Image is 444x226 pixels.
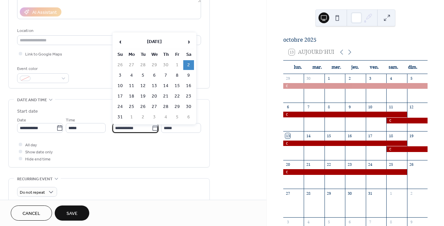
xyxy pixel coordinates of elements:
[25,149,53,156] span: Show date only
[184,35,194,48] span: ›
[126,50,137,60] th: Mo
[327,191,332,196] div: 29
[388,219,393,224] div: 8
[17,108,38,115] div: Start date
[368,191,373,196] div: 31
[183,50,194,60] th: Sa
[160,91,171,101] td: 21
[138,60,148,70] td: 28
[409,105,414,110] div: 12
[388,133,393,138] div: 18
[126,81,137,91] td: 11
[283,141,407,146] div: c
[327,162,332,167] div: 22
[138,91,148,101] td: 19
[183,71,194,80] td: 9
[283,83,428,89] div: c
[327,105,332,110] div: 8
[149,81,160,91] td: 13
[403,61,422,74] div: dim.
[17,27,200,34] div: Location
[365,61,384,74] div: ven.
[289,61,308,74] div: lun.
[115,71,126,80] td: 3
[126,35,183,49] th: [DATE]
[327,219,332,224] div: 5
[149,50,160,60] th: We
[183,81,194,91] td: 16
[368,76,373,81] div: 3
[172,71,183,80] td: 8
[327,133,332,138] div: 15
[327,76,332,81] div: 1
[347,105,352,110] div: 9
[149,102,160,112] td: 27
[306,162,311,167] div: 21
[126,91,137,101] td: 18
[25,51,62,58] span: Link to Google Maps
[283,36,428,44] div: octobre 2025
[386,118,428,123] div: c
[17,65,67,72] div: Event color
[283,169,407,175] div: c
[306,133,311,138] div: 14
[183,102,194,112] td: 30
[172,81,183,91] td: 15
[149,112,160,122] td: 3
[347,162,352,167] div: 23
[126,60,137,70] td: 27
[285,219,290,224] div: 3
[283,112,407,117] div: c
[160,71,171,80] td: 7
[115,60,126,70] td: 26
[327,61,346,74] div: mer.
[115,50,126,60] th: Su
[368,133,373,138] div: 17
[149,71,160,80] td: 6
[346,61,365,74] div: jeu.
[388,105,393,110] div: 11
[66,210,78,217] span: Save
[285,133,290,138] div: 13
[160,102,171,112] td: 28
[347,133,352,138] div: 16
[308,61,327,74] div: mar.
[183,60,194,70] td: 2
[306,76,311,81] div: 30
[17,97,47,104] span: Date and time
[368,105,373,110] div: 10
[20,189,45,196] span: Do not repeat
[409,76,414,81] div: 5
[172,60,183,70] td: 1
[347,76,352,81] div: 2
[149,91,160,101] td: 20
[115,112,126,122] td: 31
[66,117,75,124] span: Time
[306,191,311,196] div: 28
[115,91,126,101] td: 17
[115,102,126,112] td: 24
[17,176,53,183] span: Recurring event
[368,162,373,167] div: 24
[172,112,183,122] td: 5
[172,102,183,112] td: 29
[388,191,393,196] div: 1
[11,205,52,221] button: Cancel
[388,76,393,81] div: 4
[368,219,373,224] div: 7
[17,117,26,124] span: Date
[160,50,171,60] th: Th
[115,35,125,48] span: ‹
[388,162,393,167] div: 25
[149,60,160,70] td: 29
[25,156,51,163] span: Hide end time
[172,50,183,60] th: Fr
[138,50,148,60] th: Tu
[22,210,40,217] span: Cancel
[285,76,290,81] div: 29
[25,142,37,149] span: All day
[126,102,137,112] td: 25
[160,81,171,91] td: 14
[160,112,171,122] td: 4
